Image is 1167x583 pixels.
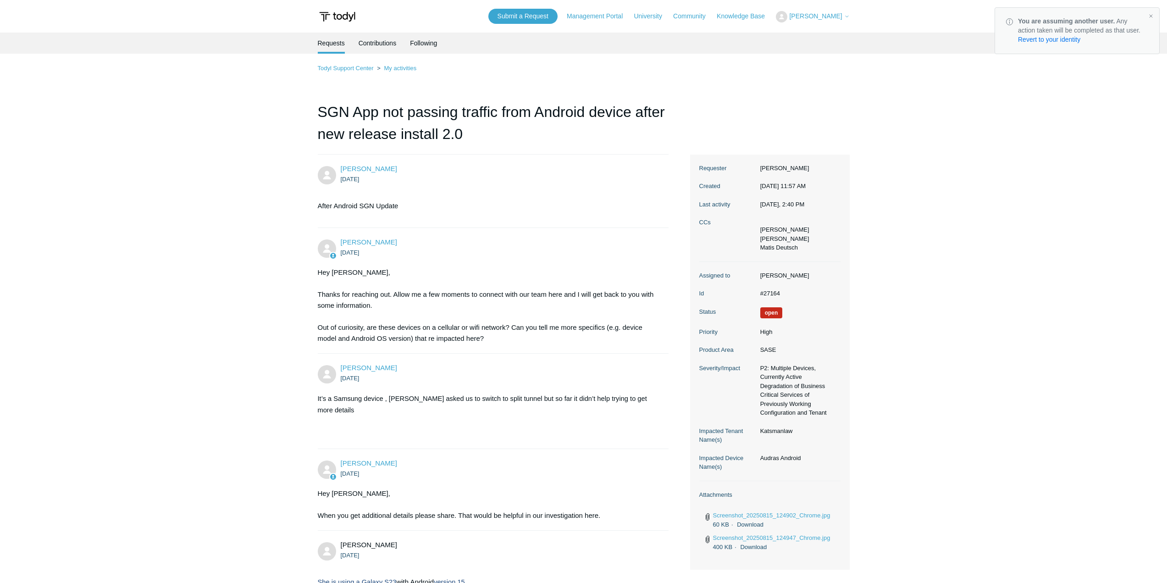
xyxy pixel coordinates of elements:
[341,470,360,477] time: 08/08/2025, 13:52
[740,544,767,550] a: Download
[717,11,774,21] a: Knowledge Base
[713,534,830,541] a: Screenshot_20250815_124947_Chrome.jpg
[713,521,736,528] span: 60 KB
[760,307,783,318] span: We are working on a response for you
[341,165,397,172] a: [PERSON_NAME]
[410,33,437,54] a: Following
[318,33,345,54] li: Requests
[384,65,416,72] a: My activities
[776,11,849,22] button: [PERSON_NAME]
[375,65,416,72] li: My activities
[318,101,669,155] h1: SGN App not passing traffic from Android device after new release install 2.0
[760,234,809,244] li: Sam Lipke
[756,164,841,173] dd: [PERSON_NAME]
[488,9,558,24] a: Submit a Request
[359,33,397,54] a: Contributions
[756,345,841,355] dd: SASE
[318,200,660,211] p: After Android SGN Update
[756,364,841,417] dd: P2: Multiple Devices, Currently Active Degradation of Business Critical Services of Previously Wo...
[1018,17,1141,44] form: Any action taken will be completed as that user.
[318,65,376,72] li: Todyl Support Center
[567,11,632,21] a: Management Portal
[634,11,671,21] a: University
[341,459,397,467] a: [PERSON_NAME]
[756,328,841,337] dd: High
[699,307,756,316] dt: Status
[760,201,805,208] time: 08/22/2025, 14:40
[318,395,647,414] span: It’s a Samsung device , [PERSON_NAME] asked us to switch to split tunnel but so far it didn’t hel...
[699,218,756,227] dt: CCs
[341,165,397,172] span: Shlomo Kay
[699,182,756,191] dt: Created
[789,12,842,20] span: [PERSON_NAME]
[756,454,841,463] dd: Audras Android
[699,271,756,280] dt: Assigned to
[318,488,660,521] div: Hey [PERSON_NAME], When you get additional details please share. That would be helpful in our inv...
[699,345,756,355] dt: Product Area
[737,521,763,528] a: Download
[713,544,739,550] span: 400 KB
[756,271,841,280] dd: [PERSON_NAME]
[341,176,360,183] time: 08/08/2025, 11:57
[341,364,397,372] a: [PERSON_NAME]
[756,289,841,298] dd: #27164
[699,200,756,209] dt: Last activity
[341,375,360,382] time: 08/08/2025, 13:49
[760,225,809,234] li: Steve Rubin
[341,249,360,256] time: 08/08/2025, 13:03
[341,541,397,549] span: Sam Lipke
[1018,36,1080,43] a: Revert to your identity
[699,454,756,472] dt: Impacted Device Name(s)
[341,459,397,467] span: Cody Woods
[699,164,756,173] dt: Requester
[713,512,830,519] a: Screenshot_20250815_124902_Chrome.jpg
[318,267,660,344] div: Hey [PERSON_NAME], Thanks for reaching out. Allow me a few moments to connect with our team here ...
[341,238,397,246] a: [PERSON_NAME]
[341,364,397,372] span: Shlomo Kay
[1018,17,1115,25] strong: You are assuming another user.
[699,364,756,373] dt: Severity/Impact
[760,243,809,252] li: Matis Deutsch
[1145,10,1157,22] div: Close
[760,183,806,189] time: 08/08/2025, 11:57
[699,328,756,337] dt: Priority
[756,427,841,436] dd: Katsmanlaw
[341,238,397,246] span: Cody Woods
[318,65,374,72] a: Todyl Support Center
[699,427,756,444] dt: Impacted Tenant Name(s)
[318,8,357,25] img: Todyl Support Center Help Center home page
[699,289,756,298] dt: Id
[673,11,715,21] a: Community
[341,552,360,559] time: 08/08/2025, 14:49
[699,490,841,500] dt: Attachments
